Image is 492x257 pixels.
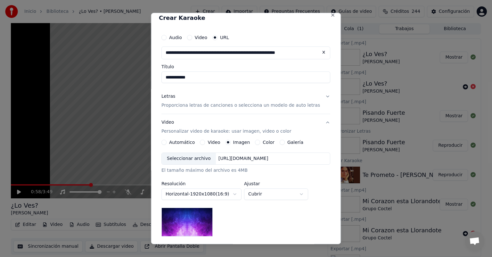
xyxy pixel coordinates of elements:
[216,155,271,162] div: [URL][DOMAIN_NAME]
[195,35,207,40] label: Video
[161,181,242,186] label: Resolución
[161,167,330,174] div: El tamaño máximo del archivo es 4MB
[233,140,250,145] label: Imagen
[208,140,220,145] label: Video
[287,140,303,145] label: Galería
[161,102,320,109] p: Proporciona letras de canciones o selecciona un modelo de auto letras
[161,88,330,114] button: LetrasProporciona letras de canciones o selecciona un modelo de auto letras
[220,35,229,40] label: URL
[169,35,182,40] label: Audio
[244,181,308,186] label: Ajustar
[161,114,330,140] button: VideoPersonalizar video de karaoke: usar imagen, video o color
[169,140,195,145] label: Automático
[263,140,275,145] label: Color
[161,119,291,135] div: Video
[161,128,291,135] p: Personalizar video de karaoke: usar imagen, video o color
[161,64,330,69] label: Título
[161,93,175,100] div: Letras
[162,153,216,164] div: Seleccionar archivo
[159,15,333,21] h2: Crear Karaoke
